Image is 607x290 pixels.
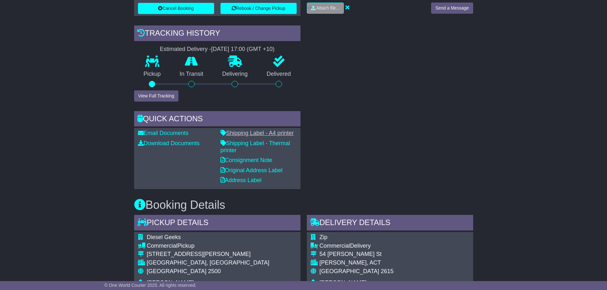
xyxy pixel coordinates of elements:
[381,268,394,274] span: 2615
[138,140,200,146] a: Download Documents
[208,268,221,274] span: 2500
[138,3,214,14] button: Cancel Booking
[220,140,290,153] a: Shipping Label - Thermal printer
[134,90,178,102] button: View Full Tracking
[320,251,417,258] div: 54 [PERSON_NAME] St
[220,177,262,183] a: Address Label
[220,3,297,14] button: Rebook / Change Pickup
[320,234,328,240] span: Zip
[431,3,473,14] button: Send a Message
[147,268,206,274] span: [GEOGRAPHIC_DATA]
[320,243,350,249] span: Commercial
[105,283,197,288] span: © One World Courier 2025. All rights reserved.
[320,259,417,266] div: [PERSON_NAME], ACT
[220,157,272,163] a: Consignment Note
[320,268,379,274] span: [GEOGRAPHIC_DATA]
[220,130,294,136] a: Shipping Label - A4 printer
[134,215,300,232] div: Pickup Details
[147,251,291,258] div: [STREET_ADDRESS][PERSON_NAME]
[147,243,177,249] span: Commercial
[134,71,170,78] p: Pickup
[147,234,181,240] span: Diesel Geeks
[320,243,417,250] div: Delivery
[220,167,283,173] a: Original Address Label
[307,215,473,232] div: Delivery Details
[147,279,194,286] span: [PERSON_NAME]
[213,71,257,78] p: Delivering
[147,243,291,250] div: Pickup
[147,259,291,266] div: [GEOGRAPHIC_DATA], [GEOGRAPHIC_DATA]
[134,46,300,53] div: Estimated Delivery -
[134,199,473,211] h3: Booking Details
[170,71,213,78] p: In Transit
[134,111,300,128] div: Quick Actions
[211,46,275,53] div: [DATE] 17:00 (GMT +10)
[257,71,300,78] p: Delivered
[138,130,189,136] a: Email Documents
[320,279,367,286] span: [PERSON_NAME]
[134,25,300,43] div: Tracking history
